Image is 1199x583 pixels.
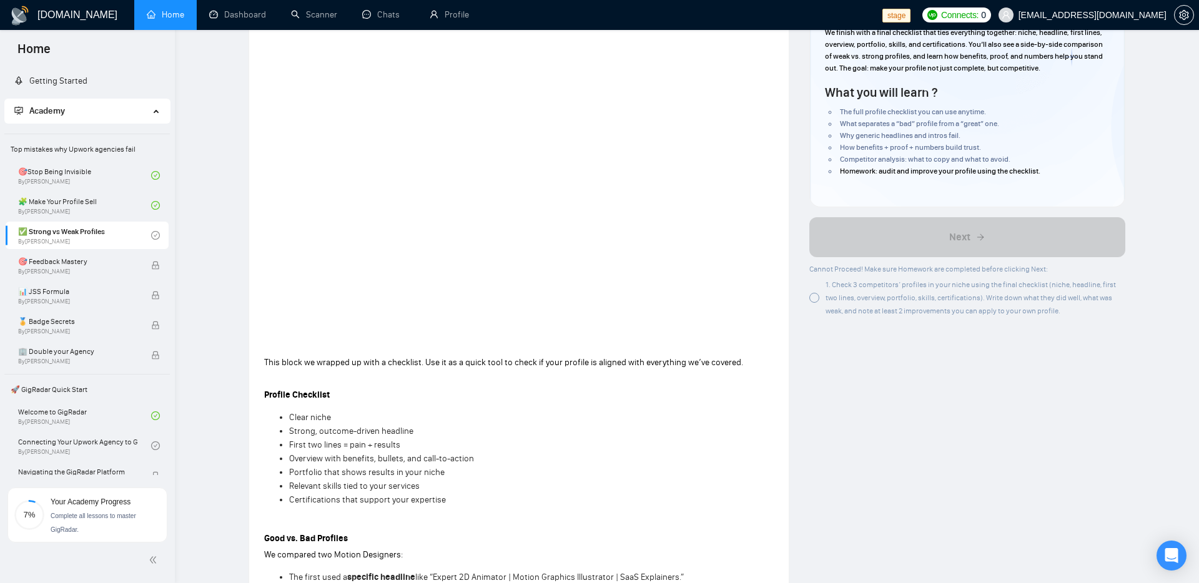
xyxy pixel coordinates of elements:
[1002,11,1010,19] span: user
[949,230,970,245] span: Next
[209,9,266,20] a: dashboardDashboard
[151,291,160,300] span: lock
[289,412,331,423] span: Clear niche
[1157,541,1187,571] div: Open Intercom Messenger
[289,481,420,491] span: Relevant skills tied to your services
[289,439,400,450] span: First two lines = pain + results
[430,9,469,20] a: userProfile
[14,511,44,519] span: 7%
[289,426,413,436] span: Strong, outcome-driven headline
[7,40,61,66] span: Home
[825,28,1103,72] span: We finish with a final checklist that ties everything together: niche, headline, first lines, ove...
[18,222,151,249] a: ✅ Strong vs Weak ProfilesBy[PERSON_NAME]
[1174,10,1194,20] a: setting
[18,432,151,459] a: Connecting Your Upwork Agency to GigRadarBy[PERSON_NAME]
[840,107,986,116] span: The full profile checklist you can use anytime.
[151,171,160,180] span: check-circle
[4,69,170,94] li: Getting Started
[840,131,960,140] span: Why generic headlines and intros fail.
[18,298,138,305] span: By [PERSON_NAME]
[18,268,138,275] span: By [PERSON_NAME]
[151,231,160,240] span: check-circle
[151,441,160,450] span: check-circle
[291,9,337,20] a: searchScanner
[264,533,348,544] strong: Good vs. Bad Profiles
[941,8,979,22] span: Connects:
[826,280,1116,315] span: 1. Check 3 competitors’ profiles in your niche using the final checklist (niche, headline, first ...
[6,137,169,162] span: Top mistakes why Upwork agencies fail
[151,351,160,360] span: lock
[362,9,405,20] a: messageChats
[51,497,131,506] span: Your Academy Progress
[151,261,160,270] span: lock
[1174,5,1194,25] button: setting
[18,192,151,219] a: 🧩 Make Your Profile SellBy[PERSON_NAME]
[840,167,1040,175] span: Homework: audit and improve your profile using the checklist.
[6,377,169,402] span: 🚀 GigRadar Quick Start
[18,315,138,328] span: 🏅 Badge Secrets
[18,255,138,268] span: 🎯 Feedback Mastery
[882,9,910,22] span: stage
[18,345,138,358] span: 🏢 Double your Agency
[151,201,160,210] span: check-circle
[14,105,65,116] span: Academy
[840,143,981,152] span: How benefits + proof + numbers build trust.
[289,467,445,478] span: Portfolio that shows results in your niche
[151,471,160,480] span: lock
[927,10,937,20] img: upwork-logo.png
[981,8,986,22] span: 0
[18,358,138,365] span: By [PERSON_NAME]
[840,119,999,128] span: What separates a “bad” profile from a “great” one.
[289,494,446,505] span: Certifications that support your expertise
[809,265,1048,273] span: Cannot Proceed! Make sure Homework are completed before clicking Next:
[264,549,403,560] span: We compared two Motion Designers:
[18,285,138,298] span: 📊 JSS Formula
[825,84,937,101] h4: What you will learn ?
[14,106,23,115] span: fund-projection-screen
[14,76,87,86] a: rocketGetting Started
[264,357,743,368] span: This block we wrapped up with a checklist. Use it as a quick tool to check if your profile is ali...
[10,6,30,26] img: logo
[347,572,415,582] strong: specific headline
[51,512,136,533] span: Complete all lessons to master GigRadar.
[1175,10,1193,20] span: setting
[151,411,160,420] span: check-circle
[149,554,161,566] span: double-left
[289,572,347,582] span: The first used a
[147,9,184,20] a: homeHome
[29,105,65,116] span: Academy
[264,389,330,400] strong: Profile Checklist
[415,572,684,582] span: like “Expert 2D Animator | Motion Graphics Illustrator | SaaS Explainers.”
[18,162,151,189] a: 🎯Stop Being InvisibleBy[PERSON_NAME]
[809,217,1126,257] button: Next
[289,453,474,464] span: Overview with benefits, bullets, and call-to-action
[18,466,138,478] span: Navigating the GigRadar Platform
[18,402,151,429] a: Welcome to GigRadarBy[PERSON_NAME]
[151,321,160,330] span: lock
[18,328,138,335] span: By [PERSON_NAME]
[840,155,1010,164] span: Competitor analysis: what to copy and what to avoid.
